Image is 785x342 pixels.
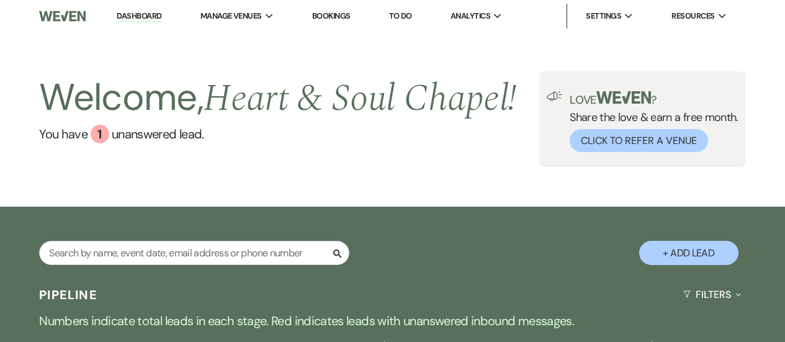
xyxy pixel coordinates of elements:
[200,10,262,22] span: Manage Venues
[204,70,516,127] span: Heart & Soul Chapel !
[678,278,746,311] button: Filters
[39,3,85,29] img: Weven Logo
[117,11,161,22] a: Dashboard
[570,91,738,106] p: Love ?
[39,286,97,304] h3: Pipeline
[39,71,516,125] h2: Welcome,
[451,10,490,22] span: Analytics
[586,10,621,22] span: Settings
[91,125,109,143] div: 1
[596,91,652,104] img: weven-logo-green.svg
[39,241,349,265] input: Search by name, event date, email address or phone number
[639,241,738,265] button: + Add Lead
[39,125,516,143] a: You have 1 unanswered lead.
[547,91,562,101] img: loud-speaker-illustration.svg
[389,11,412,21] a: To Do
[562,91,738,152] div: Share the love & earn a free month.
[671,10,714,22] span: Resources
[312,11,351,21] a: Bookings
[570,129,708,152] button: Click to Refer a Venue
